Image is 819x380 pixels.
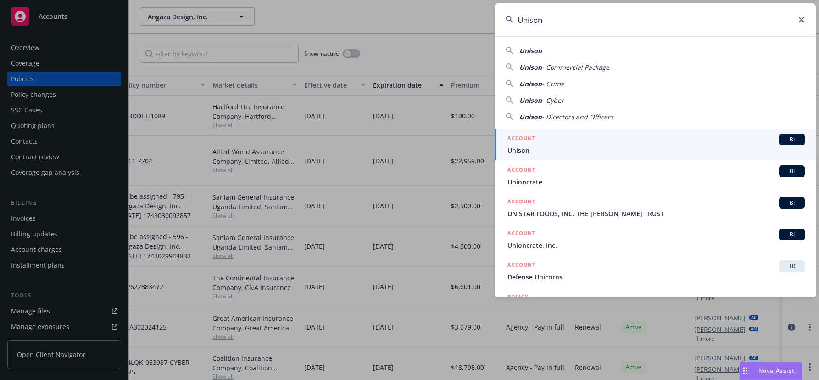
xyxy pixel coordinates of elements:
[495,192,816,224] a: ACCOUNTBIUNISTAR FOODS, INC. THE [PERSON_NAME] TRUST
[507,229,535,240] h5: ACCOUNT
[519,79,542,88] span: Unison
[783,167,801,175] span: BI
[740,362,751,380] div: Drag to move
[783,135,801,144] span: BI
[495,3,816,36] input: Search...
[542,63,609,72] span: - Commercial Package
[507,177,805,187] span: Unioncrate
[495,224,816,255] a: ACCOUNTBIUnioncrate, Inc.
[519,96,542,105] span: Unison
[495,255,816,287] a: ACCOUNTTRDefense Unicorns
[519,112,542,121] span: Unison
[783,262,801,270] span: TR
[739,362,802,380] button: Nova Assist
[507,209,805,218] span: UNISTAR FOODS, INC. THE [PERSON_NAME] TRUST
[507,197,535,208] h5: ACCOUNT
[507,292,529,301] h5: POLICY
[507,272,805,282] span: Defense Unicorns
[519,63,542,72] span: Unison
[507,240,805,250] span: Unioncrate, Inc.
[495,129,816,160] a: ACCOUNTBIUnison
[507,165,535,176] h5: ACCOUNT
[542,96,564,105] span: - Cyber
[495,287,816,326] a: POLICY
[507,260,535,271] h5: ACCOUNT
[783,199,801,207] span: BI
[495,160,816,192] a: ACCOUNTBIUnioncrate
[758,367,795,374] span: Nova Assist
[507,145,805,155] span: Unison
[507,134,535,145] h5: ACCOUNT
[783,230,801,239] span: BI
[542,112,613,121] span: - Directors and Officers
[519,46,542,55] span: Unison
[542,79,564,88] span: - Crime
